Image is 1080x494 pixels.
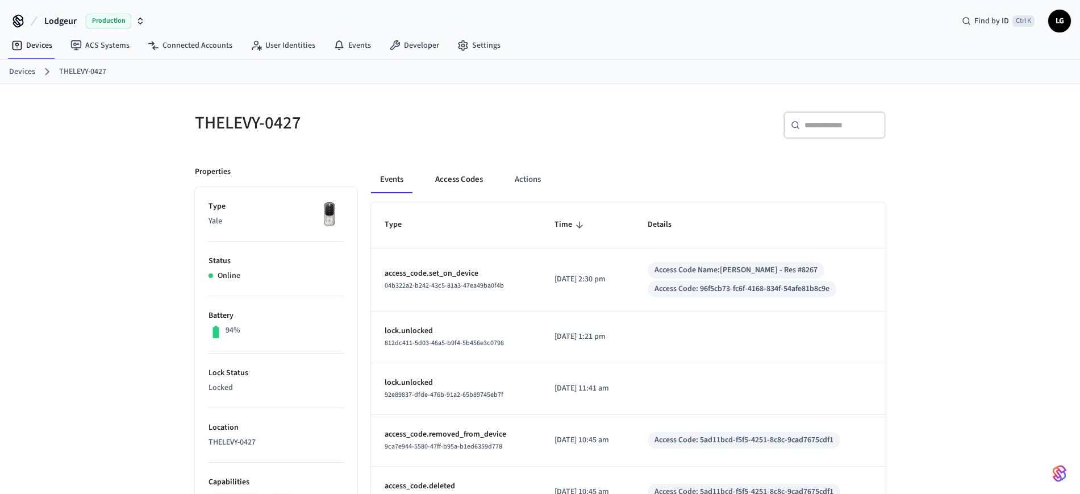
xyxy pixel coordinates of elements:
span: 92e89837-dfde-476b-91a2-65b89745eb7f [385,390,503,400]
a: Connected Accounts [139,35,241,56]
p: Online [218,270,240,282]
img: SeamLogoGradient.69752ec5.svg [1053,464,1066,483]
span: Time [554,216,587,234]
p: [DATE] 10:45 am [554,434,621,446]
span: 812dc411-5d03-46a5-b9f4-5b456e3c0798 [385,338,504,348]
p: [DATE] 11:41 am [554,383,621,395]
button: LG [1048,10,1071,32]
p: THELEVY-0427 [209,437,344,449]
a: Devices [2,35,61,56]
p: Location [209,422,344,434]
p: [DATE] 2:30 pm [554,273,621,285]
p: Locked [209,382,344,394]
p: Yale [209,215,344,227]
span: Find by ID [974,15,1009,27]
a: Settings [448,35,510,56]
a: Devices [9,66,35,78]
p: lock.unlocked [385,325,527,337]
a: THELEVY-0427 [59,66,106,78]
p: lock.unlocked [385,377,527,389]
button: Actions [506,166,550,193]
p: Type [209,201,344,213]
a: Developer [380,35,448,56]
span: 9ca7e944-5580-47ff-b95a-b1ed6359d778 [385,442,502,451]
a: Events [324,35,380,56]
p: 94% [226,325,240,337]
p: Properties [195,166,231,178]
div: Access Code: 5ad11bcd-f5f5-4251-8c8c-9cad7675cdf1 [654,434,833,446]
span: 04b322a2-b242-43c5-81a3-47ea49ba0f4b [385,281,504,290]
h5: THELEVY-0427 [195,111,533,135]
p: Battery [209,310,344,322]
span: Lodgeur [44,14,77,28]
div: ant example [371,166,886,193]
p: access_code.set_on_device [385,268,527,280]
div: Access Code: 96f5cb73-fc6f-4168-834f-54afe81b8c9e [654,283,829,295]
a: User Identities [241,35,324,56]
a: ACS Systems [61,35,139,56]
div: Access Code Name: [PERSON_NAME] - Res #8267 [654,264,818,276]
span: Production [86,14,131,28]
button: Access Codes [426,166,492,193]
p: access_code.removed_from_device [385,429,527,441]
p: Lock Status [209,367,344,379]
button: Events [371,166,412,193]
span: Type [385,216,416,234]
img: Yale Assure Touchscreen Wifi Smart Lock, Satin Nickel, Front [315,201,344,229]
p: Status [209,255,344,267]
span: LG [1049,11,1070,31]
span: Details [648,216,686,234]
p: [DATE] 1:21 pm [554,331,621,343]
div: Find by IDCtrl K [953,11,1044,31]
p: Capabilities [209,476,344,488]
p: access_code.deleted [385,480,527,492]
span: Ctrl K [1012,15,1035,27]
